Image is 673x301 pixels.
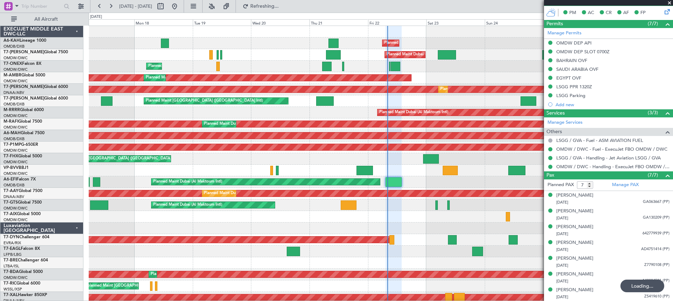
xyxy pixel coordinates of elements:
div: LSGG Parking [556,93,585,98]
a: M-RRRRGlobal 6000 [4,108,44,112]
span: T7-P1MP [4,143,21,147]
span: A6-EFI [4,177,16,182]
div: Planned Maint Dubai (Al Maktoum Intl) [204,119,273,129]
a: T7-[PERSON_NAME]Global 6000 [4,85,68,89]
a: OMDB/DXB [4,183,25,188]
a: OMDW/DWC [4,159,28,165]
span: T7-XAL [4,293,18,297]
a: OMDW/DWC [4,171,28,176]
div: Planned Maint [GEOGRAPHIC_DATA] ([GEOGRAPHIC_DATA] Intl) [146,96,263,106]
a: A6-KAHLineage 1000 [4,39,46,43]
div: Planned Maint Dubai (Al Maktoum Intl) [146,73,215,83]
div: Planned Maint Dubai (Al Maktoum Intl) [379,107,448,118]
span: T7-[PERSON_NAME] [4,50,44,54]
div: Loading... [620,280,664,292]
span: [DATE] [556,263,568,268]
span: Permits [546,20,563,28]
span: VP-BVV [4,166,19,170]
a: A6-EFIFalcon 7X [4,177,36,182]
span: [DATE] [556,247,568,252]
div: EGYPT OVF [556,75,581,81]
div: Fri 22 [368,19,427,26]
div: Planned Maint [GEOGRAPHIC_DATA] ([GEOGRAPHIC_DATA][PERSON_NAME]) [62,153,204,164]
a: OMDW/DWC [4,113,28,118]
a: T7-FHXGlobal 5000 [4,154,42,158]
div: Planned Maint Dubai (Al Maktoum Intl) [387,49,456,60]
span: [DATE] [556,216,568,221]
span: (7/7) [648,171,658,179]
a: LFPB/LBG [4,252,22,257]
div: BAHRAIN OVF [556,57,587,63]
a: VP-BVVBBJ1 [4,166,29,170]
a: T7-P1MPG-650ER [4,143,38,147]
span: T7-GTS [4,200,18,205]
div: [PERSON_NAME] [556,239,593,246]
a: T7-BDAGlobal 5000 [4,270,43,274]
a: OMDB/DXB [4,102,25,107]
div: [PERSON_NAME] [556,224,593,231]
a: LTBA/ISL [4,264,19,269]
a: M-RAFIGlobal 7500 [4,119,42,124]
span: GA130209 (PP) [643,215,669,221]
a: EVRA/RIX [4,240,21,246]
span: Z7790108 (PP) [644,262,669,268]
a: T7-XALHawker 850XP [4,293,47,297]
a: A6-MAHGlobal 7500 [4,131,45,135]
a: T7-GTSGlobal 7500 [4,200,42,205]
div: OMDW DEP SLOT 0700Z [556,49,610,55]
a: OMDW/DWC [4,275,28,280]
span: T7-RIC [4,281,16,286]
div: Planned Maint Dubai (Al Maktoum Intl) [151,269,220,280]
a: OMDW / DWC - Fuel - ExecuJet FBO OMDW / DWC [556,146,667,152]
div: [PERSON_NAME] [556,287,593,294]
span: [DATE] [556,231,568,237]
span: T7-[PERSON_NAME] [4,96,44,101]
a: DNAA/ABV [4,90,24,95]
div: [PERSON_NAME] [556,271,593,278]
div: Wed 20 [251,19,310,26]
span: T7-BRE [4,258,18,262]
a: OMDW/DWC [4,148,28,153]
div: [DATE] [90,14,102,20]
span: 149304531 (PP) [643,278,669,284]
span: T7-DYN [4,235,19,239]
div: Sun 24 [485,19,543,26]
a: LSGG / GVA - Handling - Jet Aviation LSGG / GVA [556,155,661,161]
span: 642779939 (PP) [643,231,669,237]
span: (7/7) [648,20,658,27]
span: T7-[PERSON_NAME] [4,85,44,89]
span: T7-AIX [4,212,17,216]
div: Mon 18 [134,19,193,26]
div: Thu 21 [310,19,368,26]
span: M-AMBR [4,73,21,77]
div: Unplanned Maint [GEOGRAPHIC_DATA] (Seletar) [82,281,170,291]
div: Planned Maint Dubai (Al Maktoum Intl) [440,84,509,95]
span: A6-KAH [4,39,20,43]
div: Planned Maint Dubai (Al Maktoum Intl) [153,200,222,210]
span: FP [640,9,646,16]
a: M-AMBRGlobal 5000 [4,73,45,77]
div: Planned Maint Dubai (Al Maktoum Intl) [204,188,273,199]
div: Planned Maint Dubai (Al Maktoum Intl) [153,177,222,187]
div: Sun 17 [76,19,134,26]
span: [DATE] - [DATE] [119,3,152,9]
a: OMDW / DWC - Handling - ExecuJet FBO OMDW / DWC [556,164,669,170]
span: M-RRRR [4,108,20,112]
div: Planned Maint Dubai (Al Maktoum Intl) [384,38,453,48]
div: [PERSON_NAME] [556,192,593,199]
span: AF [623,9,629,16]
div: Mon 25 [543,19,601,26]
a: OMDW/DWC [4,206,28,211]
span: Refreshing... [250,4,279,9]
span: Pax [546,171,554,179]
a: T7-[PERSON_NAME]Global 6000 [4,96,68,101]
div: [PERSON_NAME] [556,208,593,215]
div: Tue 19 [193,19,251,26]
div: Planned Maint Geneva (Cointrin) [148,61,206,71]
span: T7-FHX [4,154,18,158]
a: T7-DYNChallenger 604 [4,235,49,239]
div: LSGG PPR 1320Z [556,84,592,90]
a: WSSL/XSP [4,287,22,292]
span: AC [588,9,594,16]
a: OMDB/DXB [4,136,25,142]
